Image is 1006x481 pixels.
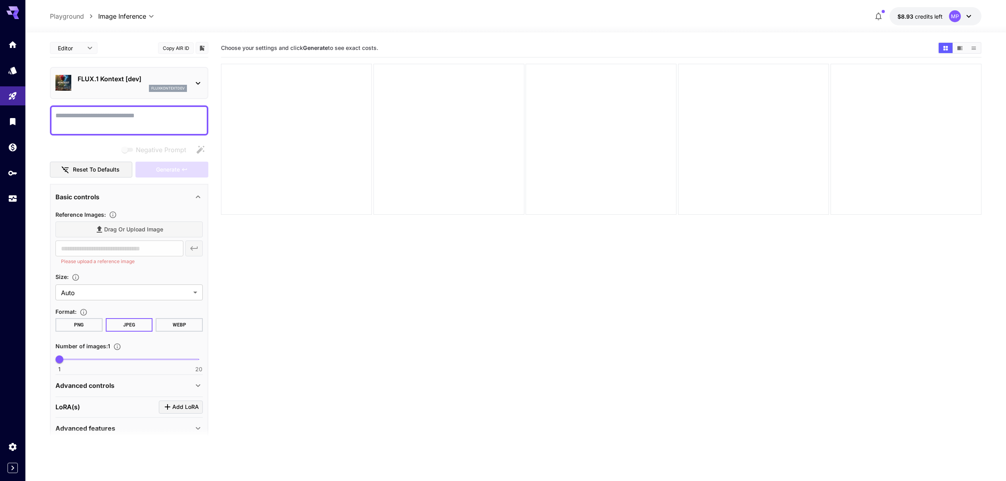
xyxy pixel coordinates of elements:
[949,10,961,22] div: MP
[8,65,17,75] div: Models
[55,424,115,433] p: Advanced features
[8,168,17,178] div: API Keys
[159,401,203,414] button: Click to add LoRA
[55,376,203,395] div: Advanced controls
[55,419,203,438] div: Advanced features
[953,43,967,53] button: Show media in video view
[8,463,18,473] button: Expand sidebar
[8,91,17,101] div: Playground
[967,43,981,53] button: Show media in list view
[897,13,915,20] span: $8.93
[55,318,103,332] button: PNG
[55,71,203,95] div: FLUX.1 Kontext [dev]fluxkontextdev
[198,43,206,53] button: Add to library
[110,343,124,351] button: Specify how many images to generate in a single request. Each image generation will be charged se...
[69,273,83,281] button: Adjust the dimensions of the generated image by specifying its width and height in pixels, or sel...
[50,162,132,178] button: Reset to defaults
[195,365,202,373] span: 20
[55,308,76,315] span: Format :
[78,74,187,84] p: FLUX.1 Kontext [dev]
[8,40,17,50] div: Home
[61,288,190,298] span: Auto
[938,42,981,54] div: Show media in grid viewShow media in video viewShow media in list view
[55,192,99,202] p: Basic controls
[890,7,981,25] button: $8.92696MP
[939,43,953,53] button: Show media in grid view
[50,11,84,21] a: Playground
[55,402,80,412] p: LoRA(s)
[61,258,178,265] p: Please upload a reference image
[55,273,69,280] span: Size :
[55,381,114,390] p: Advanced controls
[8,116,17,126] div: Library
[120,145,192,155] span: Negative prompts are not compatible with the selected model.
[8,142,17,152] div: Wallet
[106,211,120,219] button: Upload a reference image to guide the result. This is needed for Image-to-Image or Inpainting. Su...
[55,211,106,218] span: Reference Images :
[8,194,17,204] div: Usage
[135,162,208,178] div: Please upload a reference image
[221,44,378,51] span: Choose your settings and click to see exact costs.
[58,365,61,373] span: 1
[172,402,199,412] span: Add LoRA
[55,187,203,206] div: Basic controls
[50,11,98,21] nav: breadcrumb
[136,145,186,155] span: Negative Prompt
[158,42,194,54] button: Copy AIR ID
[156,318,203,332] button: WEBP
[58,44,82,52] span: Editor
[151,86,185,91] p: fluxkontextdev
[8,442,17,452] div: Settings
[915,13,943,20] span: credits left
[897,12,943,21] div: $8.92696
[76,308,91,316] button: Choose the file format for the output image.
[303,44,328,51] b: Generate
[55,343,110,349] span: Number of images : 1
[98,11,146,21] span: Image Inference
[106,318,153,332] button: JPEG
